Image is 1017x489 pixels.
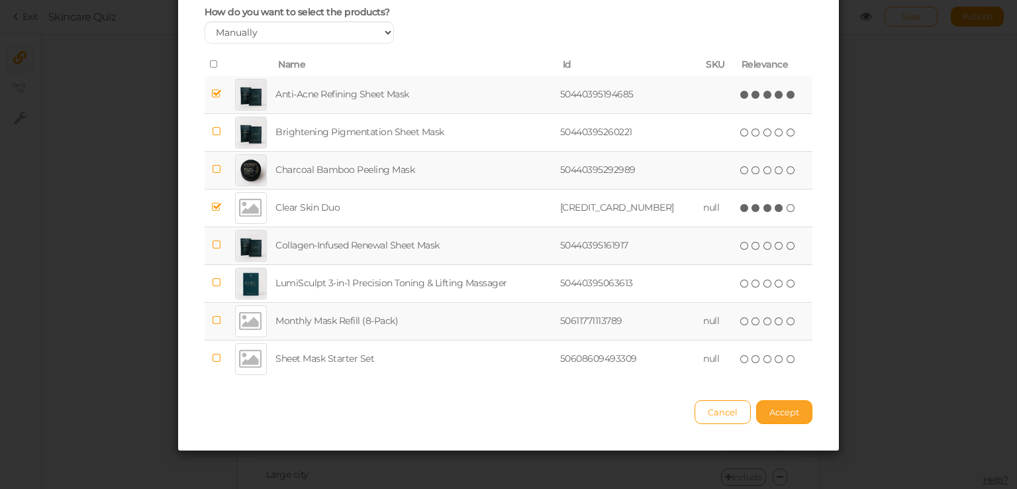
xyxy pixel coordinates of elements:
button: Accept [756,400,812,424]
i: four [775,279,784,288]
tr: Charcoal Bamboo Peeling Mask 50440395292989 [205,151,812,189]
i: two [751,354,761,364]
th: SKU [701,54,736,76]
i: one [740,317,750,326]
span: Cancel [708,407,738,417]
i: two [751,241,761,250]
i: five [787,354,796,364]
td: 50611771113789 [557,302,701,340]
i: four [775,166,784,175]
i: five [787,128,796,137]
span: How do you want to select the products? [205,6,390,18]
i: two [751,90,761,99]
i: two [751,128,761,137]
th: Relevance [736,54,812,76]
td: null [701,340,736,378]
i: three [763,166,773,175]
i: two [751,317,761,326]
tr: Anti‑Acne Refining Sheet Mask 50440395194685 [205,76,812,114]
i: one [740,279,750,288]
td: LumiSculpt 3‑in‑1 Precision Toning & Lifting Massager [273,264,557,302]
tr: Monthly Mask Refill (8-Pack) 50611771113789 null [205,302,812,340]
td: Charcoal Bamboo Peeling Mask [273,151,557,189]
td: 50608609493309 [557,340,701,378]
td: Collagen‑Infused Renewal Sheet Mask [273,227,557,264]
i: one [740,354,750,364]
i: one [740,203,750,213]
tr: Collagen‑Infused Renewal Sheet Mask 50440395161917 [205,227,812,264]
i: one [740,166,750,175]
tr: Sheet Mask Starter Set 50608609493309 null [205,340,812,378]
i: five [787,166,796,175]
i: two [751,166,761,175]
i: three [763,241,773,250]
td: 50440395063613 [557,264,701,302]
i: five [787,241,796,250]
i: two [751,279,761,288]
td: Sheet Mask Starter Set [273,340,557,378]
i: five [787,317,796,326]
i: three [763,354,773,364]
td: Monthly Mask Refill (8-Pack) [273,302,557,340]
td: 50440395292989 [557,151,701,189]
i: three [763,128,773,137]
td: 50440395260221 [557,113,701,151]
td: [CREDIT_CARD_NUMBER] [557,189,701,227]
span: Id [563,58,571,70]
i: one [740,90,750,99]
i: two [751,203,761,213]
i: five [787,279,796,288]
tr: Clear Skin Duo [CREDIT_CARD_NUMBER] null [205,189,812,227]
tr: LumiSculpt 3‑in‑1 Precision Toning & Lifting Massager 50440395063613 [205,264,812,302]
i: five [787,203,796,213]
i: four [775,354,784,364]
i: four [775,90,784,99]
i: three [763,317,773,326]
i: four [775,317,784,326]
td: null [701,189,736,227]
i: three [763,90,773,99]
td: null [701,302,736,340]
i: four [775,203,784,213]
td: 50440395194685 [557,76,701,114]
i: one [740,128,750,137]
i: four [775,128,784,137]
button: Cancel [695,400,751,424]
i: four [775,241,784,250]
tr: Brightening Pigmentation Sheet Mask 50440395260221 [205,113,812,151]
span: Name [278,58,305,70]
td: Brightening Pigmentation Sheet Mask [273,113,557,151]
i: one [740,241,750,250]
span: Accept [769,407,799,417]
td: 50440395161917 [557,227,701,264]
i: three [763,279,773,288]
td: Clear Skin Duo [273,189,557,227]
i: five [787,90,796,99]
td: Anti‑Acne Refining Sheet Mask [273,76,557,114]
i: three [763,203,773,213]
